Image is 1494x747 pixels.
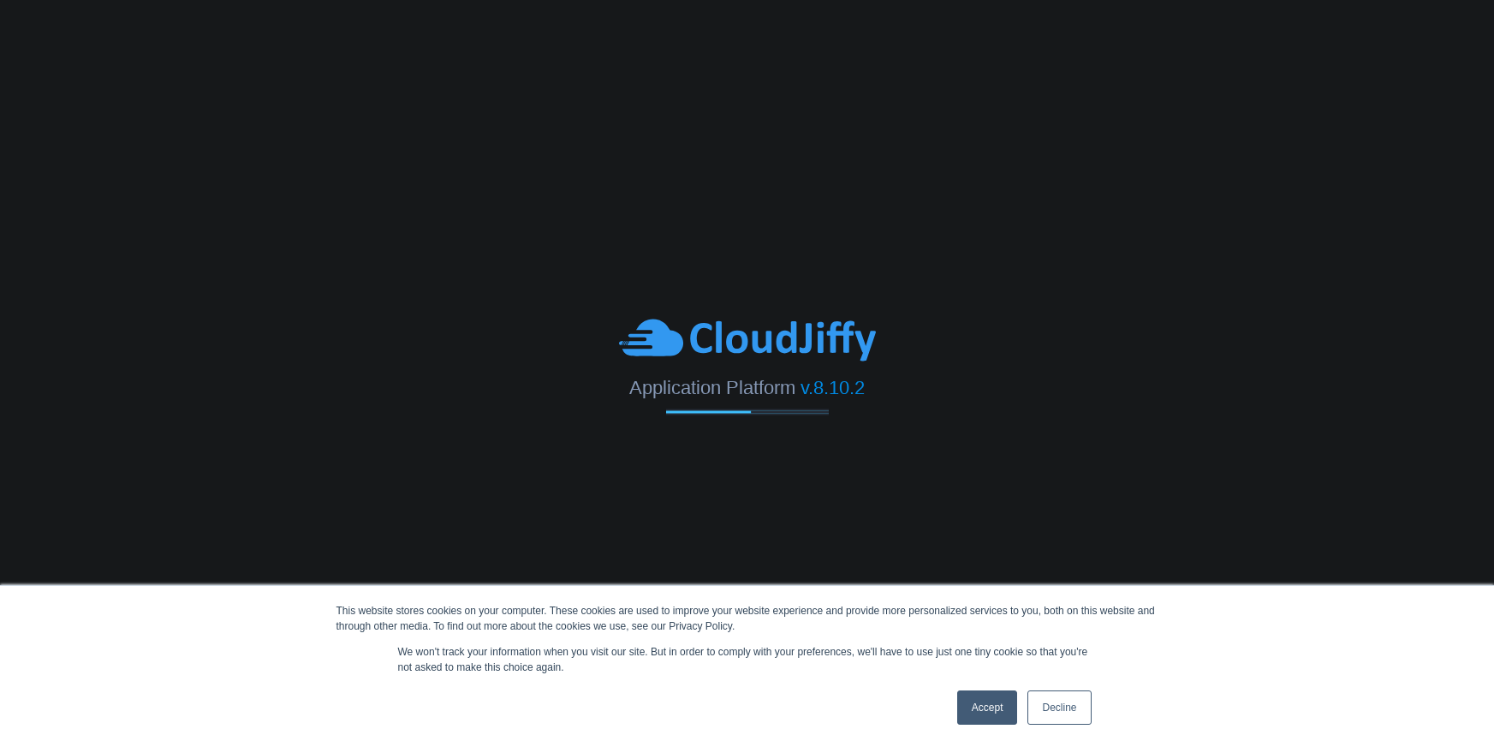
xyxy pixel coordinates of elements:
span: v.8.10.2 [801,377,865,398]
img: CloudJiffy-Blue.svg [619,317,876,364]
a: Decline [1027,690,1091,725]
div: This website stores cookies on your computer. These cookies are used to improve your website expe... [336,603,1158,634]
span: Application Platform [629,377,795,398]
a: Accept [957,690,1018,725]
p: We won't track your information when you visit our site. But in order to comply with your prefere... [398,644,1097,675]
